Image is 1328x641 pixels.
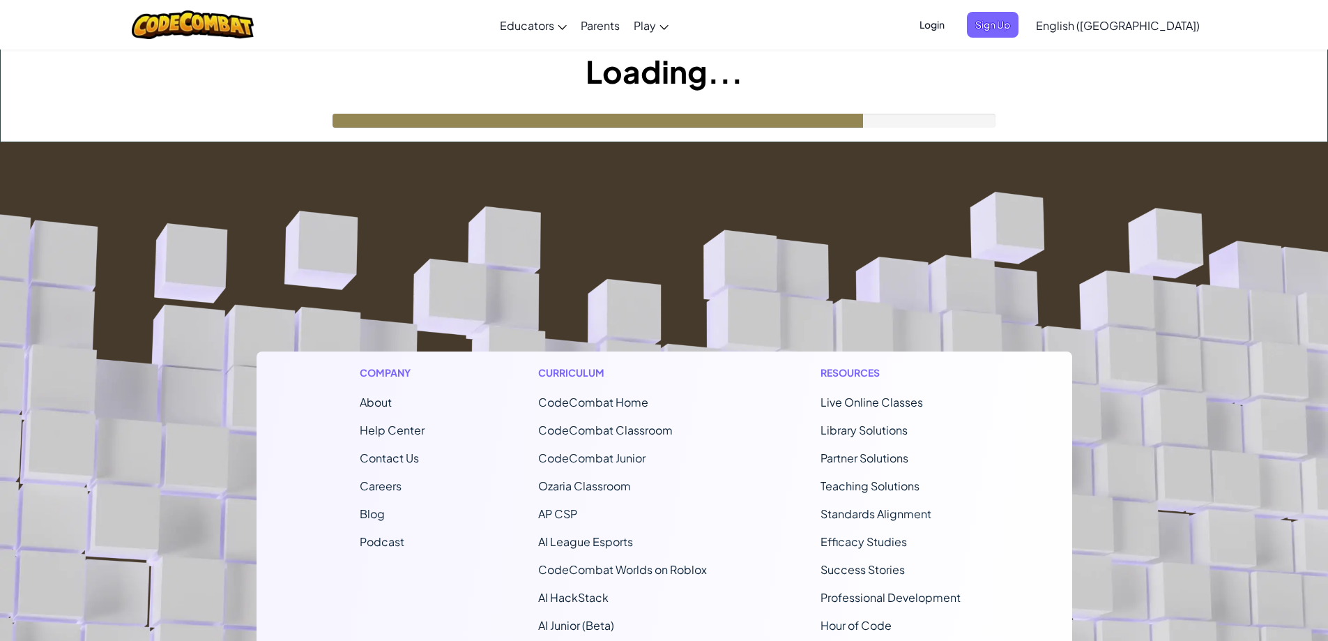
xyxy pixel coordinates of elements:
a: CodeCombat Classroom [538,423,673,437]
a: Live Online Classes [821,395,923,409]
a: Partner Solutions [821,451,908,465]
a: AI HackStack [538,590,609,605]
a: Efficacy Studies [821,534,907,549]
a: Professional Development [821,590,961,605]
a: Parents [574,6,627,44]
a: About [360,395,392,409]
a: Educators [493,6,574,44]
a: Help Center [360,423,425,437]
h1: Resources [821,365,969,380]
h1: Curriculum [538,365,707,380]
span: English ([GEOGRAPHIC_DATA]) [1036,18,1200,33]
a: CodeCombat Worlds on Roblox [538,562,707,577]
button: Login [911,12,953,38]
span: CodeCombat Home [538,395,648,409]
a: Library Solutions [821,423,908,437]
a: Standards Alignment [821,506,931,521]
h1: Loading... [1,50,1327,93]
a: Hour of Code [821,618,892,633]
button: Sign Up [967,12,1018,38]
h1: Company [360,365,425,380]
a: Podcast [360,534,404,549]
a: AP CSP [538,506,577,521]
a: Ozaria Classroom [538,478,631,493]
a: AI League Esports [538,534,633,549]
a: English ([GEOGRAPHIC_DATA]) [1029,6,1207,44]
a: CodeCombat Junior [538,451,646,465]
img: CodeCombat logo [132,10,254,39]
a: Teaching Solutions [821,478,919,493]
a: Play [627,6,676,44]
span: Contact Us [360,451,419,465]
a: Success Stories [821,562,905,577]
a: Blog [360,506,385,521]
a: AI Junior (Beta) [538,618,614,633]
span: Play [634,18,656,33]
span: Educators [500,18,554,33]
a: Careers [360,478,402,493]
